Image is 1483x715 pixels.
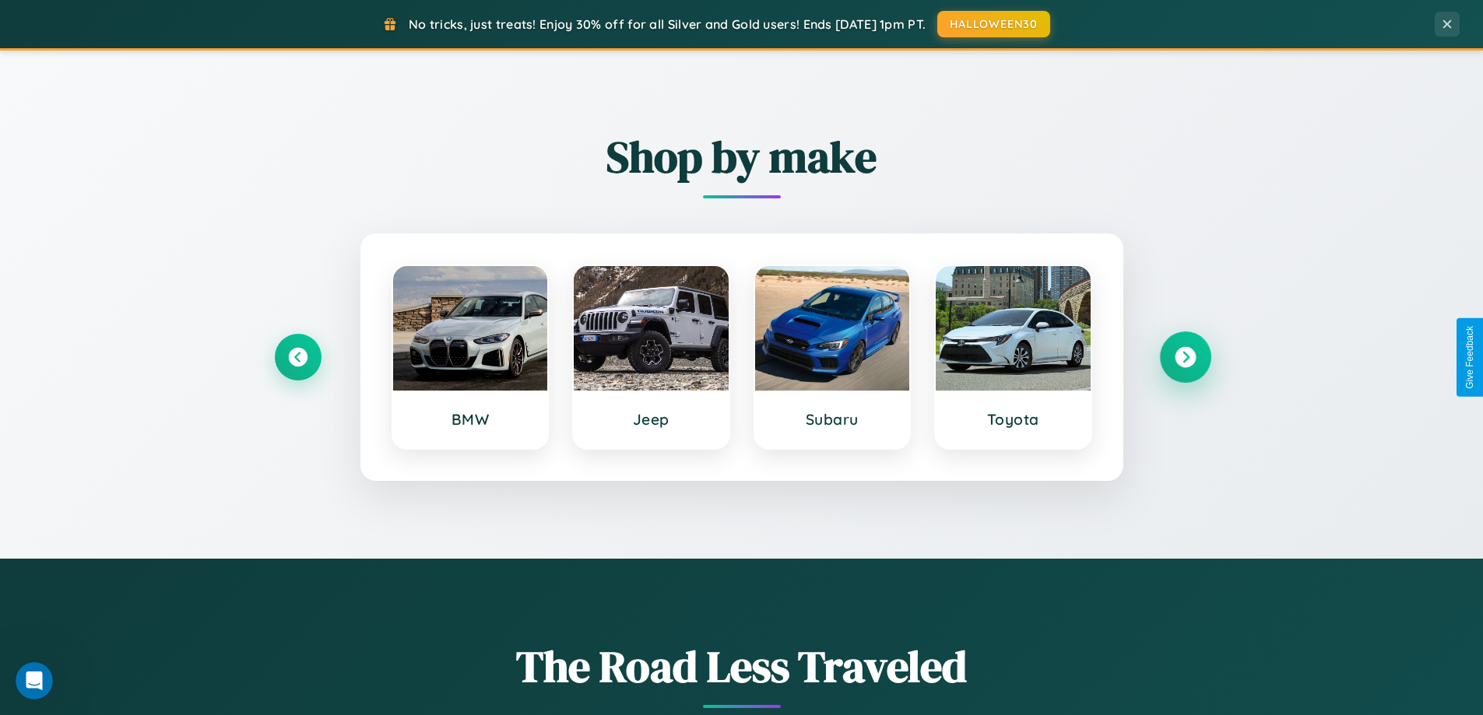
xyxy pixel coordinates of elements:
h3: Subaru [771,410,894,429]
h3: Jeep [589,410,713,429]
h1: The Road Less Traveled [275,636,1209,696]
span: No tricks, just treats! Enjoy 30% off for all Silver and Gold users! Ends [DATE] 1pm PT. [409,16,926,32]
iframe: Intercom live chat [16,662,53,699]
h2: Shop by make [275,127,1209,187]
div: Give Feedback [1464,326,1475,389]
h3: BMW [409,410,532,429]
h3: Toyota [951,410,1075,429]
button: HALLOWEEN30 [937,11,1050,37]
